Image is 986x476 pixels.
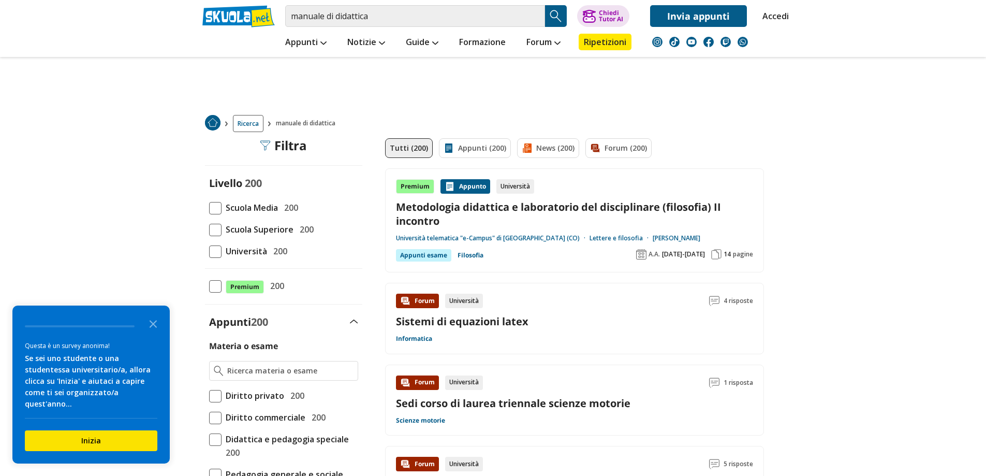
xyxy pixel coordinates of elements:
a: Università telematica "e-Campus" di [GEOGRAPHIC_DATA] (CO) [396,234,590,242]
span: 200 [251,315,268,329]
div: Forum [396,457,439,471]
div: Università [445,457,483,471]
div: Università [445,294,483,308]
img: Commenti lettura [709,378,719,388]
label: Appunti [209,315,268,329]
span: 4 risposte [724,294,753,308]
img: News filtro contenuto [522,143,532,153]
div: Appunto [440,179,490,194]
span: Diritto privato [222,389,284,402]
span: 200 [307,411,326,424]
span: Scuola Superiore [222,223,293,236]
a: Invia appunti [650,5,747,27]
img: facebook [703,37,714,47]
button: Close the survey [143,313,164,334]
div: Università [445,376,483,390]
div: Filtra [260,138,307,153]
a: Sistemi di equazioni latex [396,314,528,328]
img: Pagine [711,249,722,259]
img: tiktok [669,37,680,47]
input: Ricerca materia o esame [227,366,353,376]
span: manuale di didattica [276,115,340,132]
label: Livello [209,176,242,190]
span: Università [222,244,267,258]
img: Appunti contenuto [445,181,455,192]
a: Sedi corso di laurea triennale scienze motorie [396,396,630,410]
div: Questa è un survey anonima! [25,341,157,351]
div: Forum [396,376,439,390]
img: WhatsApp [738,37,748,47]
span: [DATE]-[DATE] [662,250,705,258]
div: Survey [12,306,170,464]
a: Metodologia didattica e laboratorio del disciplinare (filosofia) II incontro [396,200,753,228]
span: 200 [245,176,262,190]
img: Filtra filtri mobile [260,140,270,151]
img: Home [205,115,220,131]
a: Scienze motorie [396,416,445,425]
img: Forum contenuto [400,296,410,306]
span: 14 [724,250,731,258]
img: twitch [720,37,731,47]
span: 200 [266,279,284,293]
a: Informatica [396,335,432,343]
span: 1 risposta [724,376,753,390]
div: Premium [396,179,434,194]
div: Appunti esame [396,249,451,262]
span: 200 [222,446,240,459]
a: Formazione [457,34,508,52]
span: 200 [286,389,304,402]
span: 200 [280,201,298,214]
a: Appunti [283,34,329,52]
img: Forum contenuto [400,459,410,469]
a: Appunti (200) [439,138,511,158]
div: Università [496,179,534,194]
span: 200 [296,223,314,236]
img: Commenti lettura [709,459,719,469]
img: Forum filtro contenuto [590,143,600,153]
a: Accedi [762,5,784,27]
img: Appunti filtro contenuto [444,143,454,153]
a: News (200) [517,138,579,158]
span: Diritto commerciale [222,411,305,424]
img: Forum contenuto [400,378,410,388]
img: Apri e chiudi sezione [350,320,358,324]
a: Guide [403,34,441,52]
button: Search Button [545,5,567,27]
span: Didattica e pedagogia speciale [222,432,349,446]
img: Commenti lettura [709,296,719,306]
img: instagram [652,37,663,47]
a: Notizie [345,34,388,52]
a: Lettere e filosofia [590,234,653,242]
span: Scuola Media [222,201,278,214]
img: youtube [686,37,697,47]
div: Chiedi Tutor AI [599,10,623,22]
span: A.A. [649,250,660,258]
a: Home [205,115,220,132]
div: Se sei uno studente o una studentessa universitario/a, allora clicca su 'Inizia' e aiutaci a capi... [25,353,157,410]
button: Inizia [25,430,157,451]
div: Forum [396,294,439,308]
a: Ripetizioni [579,34,631,50]
img: Anno accademico [636,249,646,259]
span: pagine [733,250,753,258]
a: Tutti (200) [385,138,433,158]
span: 5 risposte [724,457,753,471]
input: Cerca appunti, riassunti o versioni [285,5,545,27]
span: Premium [226,280,264,294]
button: ChiediTutor AI [577,5,629,27]
img: Cerca appunti, riassunti o versioni [548,8,564,24]
a: Forum (200) [585,138,652,158]
label: Materia o esame [209,340,278,352]
a: Ricerca [233,115,263,132]
a: Forum [524,34,563,52]
a: Filosofia [458,249,483,262]
img: Ricerca materia o esame [214,366,224,376]
a: [PERSON_NAME] [653,234,700,242]
span: 200 [269,244,287,258]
